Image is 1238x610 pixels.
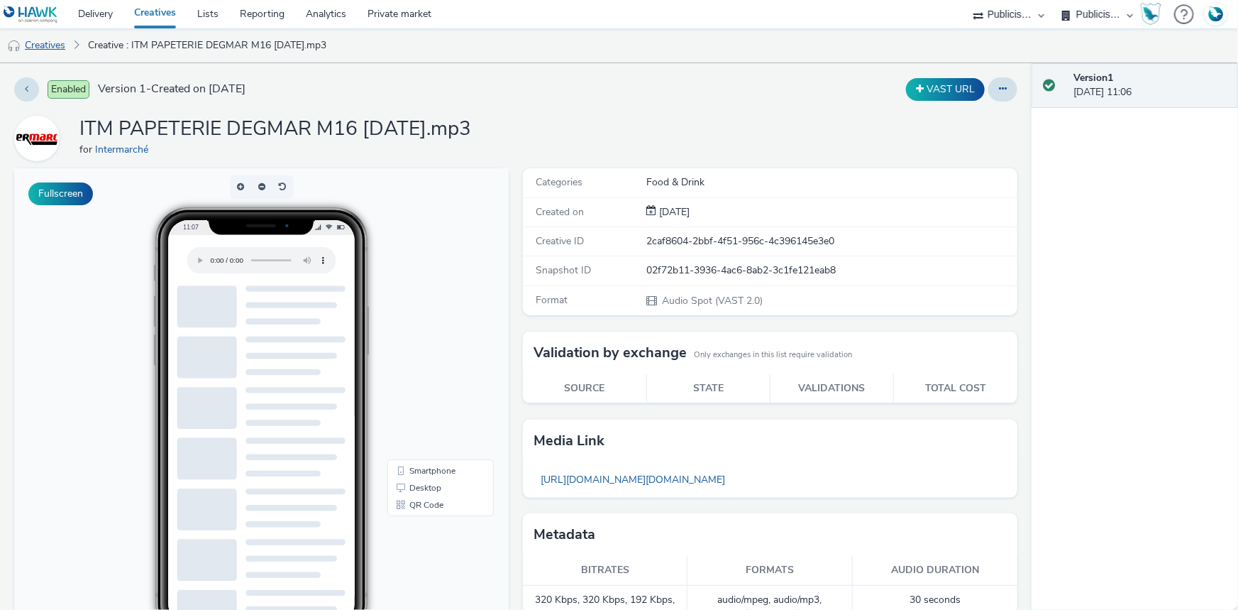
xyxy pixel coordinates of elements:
strong: Version 1 [1073,71,1113,85]
div: 02f72b11-3936-4ac6-8ab2-3c1fe121eab8 [646,263,1016,278]
a: [URL][DOMAIN_NAME][DOMAIN_NAME] [534,466,732,494]
span: Creative ID [536,234,584,248]
button: Fullscreen [28,183,93,205]
li: Desktop [376,311,477,328]
a: Intermarché [95,143,154,156]
div: Creation 21 August 2025, 11:06 [656,205,690,219]
img: undefined Logo [4,6,58,23]
div: Duplicate the creative as a VAST URL [902,78,988,101]
span: [DATE] [656,205,690,219]
span: Enabled [48,80,89,99]
a: Creative : ITM PAPETERIE DEGMAR M16 [DATE].mp3 [81,28,333,62]
span: Audio Spot (VAST 2.0) [661,294,763,307]
h3: Validation by exchange [534,342,687,364]
span: Format [536,293,568,307]
th: Source [523,374,646,403]
th: Bitrates [523,556,687,585]
th: Validations [770,374,894,403]
img: Account FR [1205,4,1227,25]
span: Snapshot ID [536,263,591,277]
li: Smartphone [376,294,477,311]
span: for [79,143,95,156]
button: VAST URL [906,78,985,101]
span: Desktop [395,315,427,324]
li: QR Code [376,328,477,345]
div: 2caf8604-2bbf-4f51-956c-4c396145e3e0 [646,234,1016,249]
span: Smartphone [395,298,441,307]
h3: Media link [534,430,604,452]
div: [DATE] 11:06 [1073,71,1227,100]
a: Hawk Academy [1140,3,1167,26]
span: Version 1 - Created on [DATE] [98,81,245,97]
small: Only exchanges in this list require validation [694,349,852,361]
span: Created on [536,205,584,219]
img: Hawk Academy [1140,3,1161,26]
span: QR Code [395,332,429,341]
h3: Metadata [534,524,595,545]
th: Total cost [894,374,1017,403]
th: State [646,374,770,403]
th: Formats [687,556,852,585]
th: Audio duration [853,556,1017,585]
div: Food & Drink [646,175,1016,190]
span: Categories [536,175,582,189]
img: Intermarché [16,118,57,159]
span: 11:07 [169,55,184,62]
img: audio [7,39,21,53]
a: Intermarché [14,131,65,145]
h1: ITM PAPETERIE DEGMAR M16 [DATE].mp3 [79,116,471,143]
